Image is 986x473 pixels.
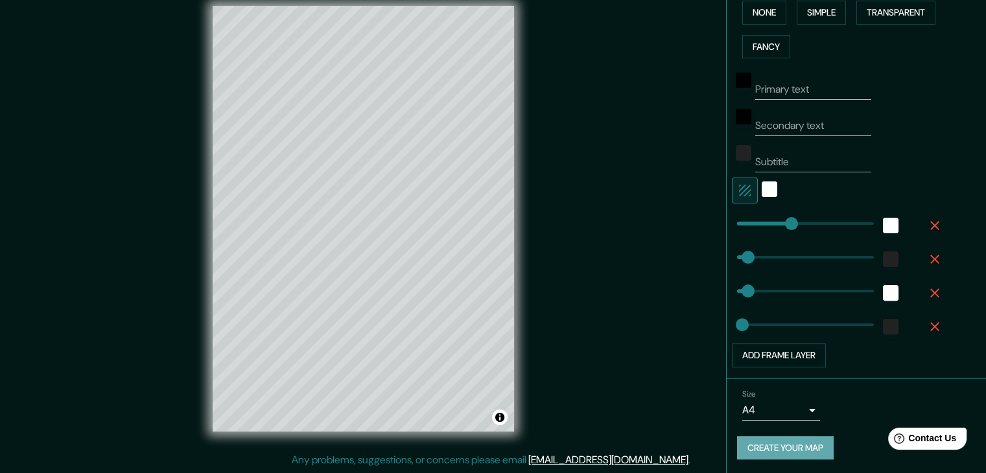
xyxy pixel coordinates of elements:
[732,343,826,367] button: Add frame layer
[871,422,972,459] iframe: Help widget launcher
[692,452,695,468] div: .
[292,452,690,468] p: Any problems, suggestions, or concerns please email .
[736,145,751,161] button: color-222222
[797,1,846,25] button: Simple
[742,400,820,421] div: A4
[736,109,751,124] button: black
[856,1,935,25] button: Transparent
[742,388,756,399] label: Size
[690,452,692,468] div: .
[883,285,898,301] button: white
[883,218,898,233] button: white
[528,453,688,467] a: [EMAIL_ADDRESS][DOMAIN_NAME]
[742,35,790,59] button: Fancy
[737,436,834,460] button: Create your map
[742,1,786,25] button: None
[883,319,898,334] button: color-222222
[883,251,898,267] button: color-222222
[736,73,751,88] button: black
[762,181,777,197] button: white
[492,410,508,425] button: Toggle attribution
